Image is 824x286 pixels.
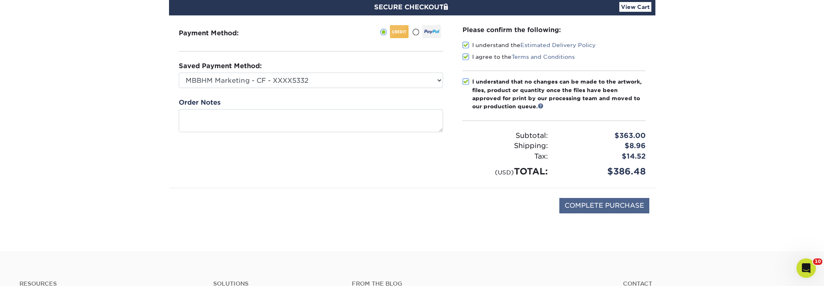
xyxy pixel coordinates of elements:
h3: Payment Method: [179,29,259,37]
span: 10 [813,258,822,265]
div: Tax: [456,151,554,162]
img: DigiCert Secured Site Seal [175,198,216,222]
div: $8.96 [554,141,652,151]
div: Please confirm the following: [462,25,646,34]
input: COMPLETE PURCHASE [559,198,649,213]
div: $386.48 [554,165,652,178]
a: View Cart [619,2,651,12]
div: $363.00 [554,131,652,141]
span: SECURE CHECKOUT [374,3,450,11]
iframe: Intercom live chat [796,258,816,278]
div: Shipping: [456,141,554,151]
label: I understand the [462,41,596,49]
small: (USD) [495,169,514,176]
div: TOTAL: [456,165,554,178]
label: I agree to the [462,53,575,61]
label: Order Notes [179,98,220,108]
a: Terms and Conditions [512,54,575,60]
label: Saved Payment Method: [179,61,262,71]
div: Subtotal: [456,131,554,141]
a: Estimated Delivery Policy [520,42,596,48]
div: I understand that no changes can be made to the artwork, files, product or quantity once the file... [472,77,646,111]
div: $14.52 [554,151,652,162]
